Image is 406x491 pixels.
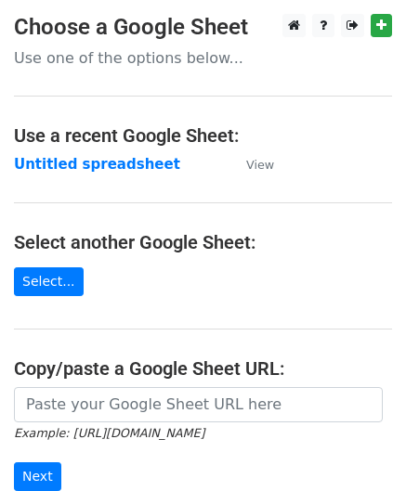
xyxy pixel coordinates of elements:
input: Paste your Google Sheet URL here [14,387,383,422]
input: Next [14,462,61,491]
small: View [246,158,274,172]
a: Untitled spreadsheet [14,156,180,173]
h4: Select another Google Sheet: [14,231,392,253]
h3: Choose a Google Sheet [14,14,392,41]
p: Use one of the options below... [14,48,392,68]
iframe: Chat Widget [313,402,406,491]
h4: Use a recent Google Sheet: [14,124,392,147]
h4: Copy/paste a Google Sheet URL: [14,357,392,380]
a: View [228,156,274,173]
a: Select... [14,267,84,296]
small: Example: [URL][DOMAIN_NAME] [14,426,204,440]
